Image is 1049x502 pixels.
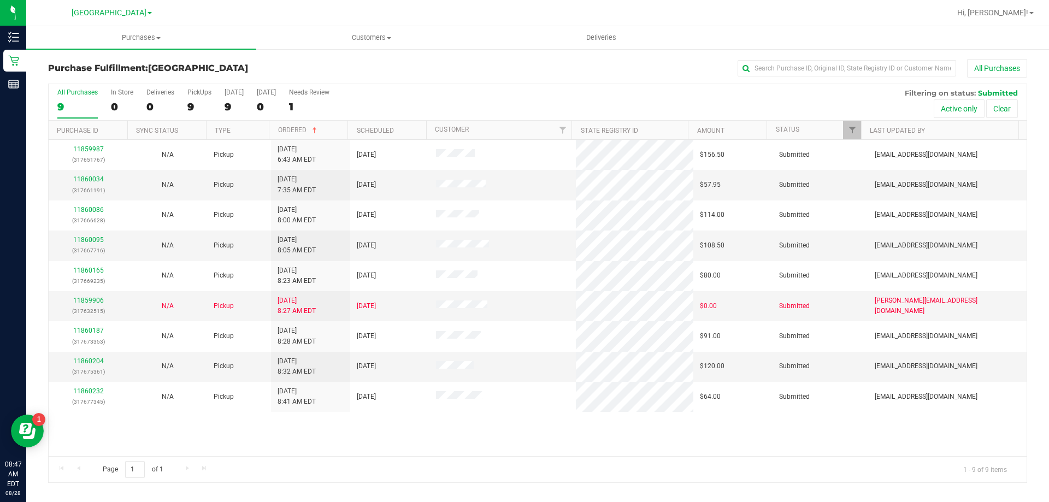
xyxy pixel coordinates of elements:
button: Clear [986,99,1018,118]
span: Pickup [214,180,234,190]
p: (317673353) [55,336,121,347]
span: [GEOGRAPHIC_DATA] [72,8,146,17]
span: [PERSON_NAME][EMAIL_ADDRESS][DOMAIN_NAME] [875,296,1020,316]
span: $64.00 [700,392,721,402]
span: Purchases [26,33,256,43]
span: Pickup [214,150,234,160]
h3: Purchase Fulfillment: [48,63,374,73]
span: [DATE] 8:41 AM EDT [278,386,316,407]
inline-svg: Reports [8,79,19,90]
span: $156.50 [700,150,724,160]
button: N/A [162,240,174,251]
span: Pickup [214,270,234,281]
span: Pickup [214,210,234,220]
span: Not Applicable [162,302,174,310]
button: N/A [162,301,174,311]
span: [DATE] [357,270,376,281]
a: Type [215,127,231,134]
a: Customers [256,26,486,49]
a: Amount [697,127,724,134]
span: [DATE] 8:05 AM EDT [278,235,316,256]
p: (317675361) [55,367,121,377]
a: State Registry ID [581,127,638,134]
span: Not Applicable [162,241,174,249]
button: All Purchases [967,59,1027,78]
div: 0 [257,101,276,113]
div: Deliveries [146,88,174,96]
span: [DATE] 8:00 AM EDT [278,205,316,226]
span: $80.00 [700,270,721,281]
span: Not Applicable [162,393,174,400]
p: (317667716) [55,245,121,256]
a: 11860034 [73,175,104,183]
span: [DATE] 8:32 AM EDT [278,356,316,377]
div: All Purchases [57,88,98,96]
span: Submitted [779,331,810,341]
span: Pickup [214,240,234,251]
div: PickUps [187,88,211,96]
inline-svg: Retail [8,55,19,66]
span: [DATE] [357,301,376,311]
a: 11859987 [73,145,104,153]
span: [EMAIL_ADDRESS][DOMAIN_NAME] [875,150,977,160]
a: 11859906 [73,297,104,304]
span: [DATE] [357,240,376,251]
div: 0 [111,101,133,113]
span: Not Applicable [162,151,174,158]
span: [EMAIL_ADDRESS][DOMAIN_NAME] [875,392,977,402]
span: [EMAIL_ADDRESS][DOMAIN_NAME] [875,361,977,371]
iframe: Resource center unread badge [32,413,45,426]
div: 1 [289,101,329,113]
span: Page of 1 [93,461,172,478]
a: Last Updated By [870,127,925,134]
span: [DATE] [357,331,376,341]
a: 11860095 [73,236,104,244]
span: Not Applicable [162,271,174,279]
div: 9 [57,101,98,113]
a: Sync Status [136,127,178,134]
span: [DATE] [357,361,376,371]
button: N/A [162,180,174,190]
span: Submitted [779,270,810,281]
p: 08:47 AM EDT [5,459,21,489]
span: Submitted [779,180,810,190]
span: Not Applicable [162,211,174,218]
span: [DATE] 6:43 AM EDT [278,144,316,165]
span: [DATE] 8:28 AM EDT [278,326,316,346]
a: Ordered [278,126,319,134]
span: [DATE] [357,392,376,402]
span: [DATE] [357,180,376,190]
span: [DATE] 8:27 AM EDT [278,296,316,316]
p: (317632515) [55,306,121,316]
p: (317669235) [55,276,121,286]
div: [DATE] [257,88,276,96]
span: Not Applicable [162,181,174,188]
span: Not Applicable [162,362,174,370]
span: $108.50 [700,240,724,251]
span: 1 - 9 of 9 items [954,461,1016,477]
span: Pickup [214,361,234,371]
span: $91.00 [700,331,721,341]
span: $0.00 [700,301,717,311]
span: Submitted [779,361,810,371]
button: N/A [162,210,174,220]
span: Hi, [PERSON_NAME]! [957,8,1028,17]
a: 11860204 [73,357,104,365]
div: Needs Review [289,88,329,96]
span: [DATE] 7:35 AM EDT [278,174,316,195]
input: 1 [125,461,145,478]
div: 0 [146,101,174,113]
div: 9 [225,101,244,113]
p: (317661191) [55,185,121,196]
span: Pickup [214,301,234,311]
span: $57.95 [700,180,721,190]
button: N/A [162,270,174,281]
a: Purchase ID [57,127,98,134]
span: Submitted [779,150,810,160]
span: Submitted [779,392,810,402]
span: $114.00 [700,210,724,220]
span: Deliveries [571,33,631,43]
span: [GEOGRAPHIC_DATA] [148,63,248,73]
button: N/A [162,150,174,160]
